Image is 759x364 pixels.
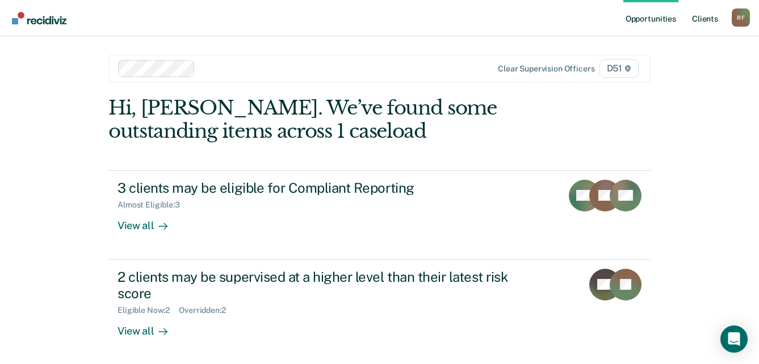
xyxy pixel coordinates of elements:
[118,306,179,315] div: Eligible Now : 2
[108,170,651,260] a: 3 clients may be eligible for Compliant ReportingAlmost Eligible:3View all
[720,325,748,353] div: Open Intercom Messenger
[118,269,516,302] div: 2 clients may be supervised at a higher level than their latest risk score
[118,315,181,337] div: View all
[498,64,594,74] div: Clear supervision officers
[179,306,234,315] div: Overridden : 2
[12,12,66,24] img: Recidiviz
[118,180,516,196] div: 3 clients may be eligible for Compliant Reporting
[732,9,750,27] button: Profile dropdown button
[599,60,639,78] span: D51
[118,200,189,210] div: Almost Eligible : 3
[118,210,181,232] div: View all
[732,9,750,27] div: R F
[108,96,542,143] div: Hi, [PERSON_NAME]. We’ve found some outstanding items across 1 caseload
